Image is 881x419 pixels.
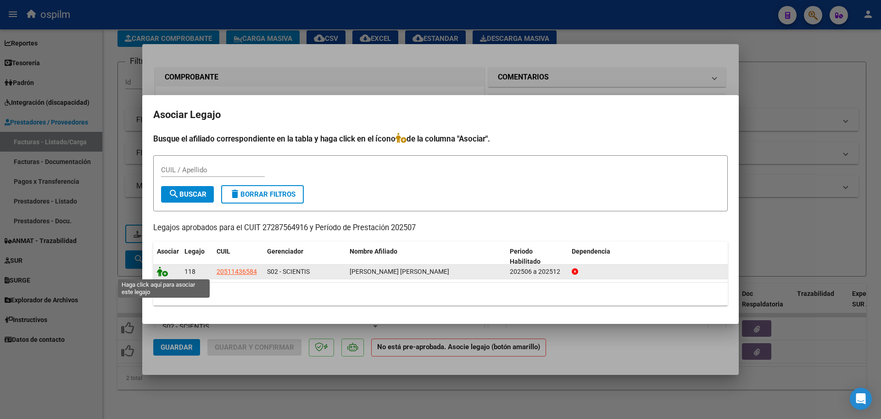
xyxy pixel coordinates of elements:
[168,190,206,198] span: Buscar
[850,388,872,410] div: Open Intercom Messenger
[157,248,179,255] span: Asociar
[506,242,568,272] datatable-header-cell: Periodo Habilitado
[153,283,728,306] div: 1 registros
[153,133,728,145] h4: Busque el afiliado correspondiente en la tabla y haga click en el ícono de la columna "Asociar".
[267,268,310,275] span: S02 - SCIENTIS
[568,242,728,272] datatable-header-cell: Dependencia
[350,268,449,275] span: BARRETO BENICIO AGUSTIN
[229,190,296,198] span: Borrar Filtros
[267,248,303,255] span: Gerenciador
[510,248,541,266] span: Periodo Habilitado
[217,268,257,275] span: 20511436584
[350,248,397,255] span: Nombre Afiliado
[510,266,564,277] div: 202506 a 202512
[184,248,205,255] span: Legajo
[229,188,240,199] mat-icon: delete
[184,268,195,275] span: 118
[572,248,610,255] span: Dependencia
[213,242,263,272] datatable-header-cell: CUIL
[153,242,181,272] datatable-header-cell: Asociar
[153,222,728,234] p: Legajos aprobados para el CUIT 27287564916 y Período de Prestación 202507
[346,242,506,272] datatable-header-cell: Nombre Afiliado
[221,185,304,204] button: Borrar Filtros
[181,242,213,272] datatable-header-cell: Legajo
[217,248,230,255] span: CUIL
[153,106,728,124] h2: Asociar Legajo
[263,242,346,272] datatable-header-cell: Gerenciador
[161,186,214,203] button: Buscar
[168,188,179,199] mat-icon: search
